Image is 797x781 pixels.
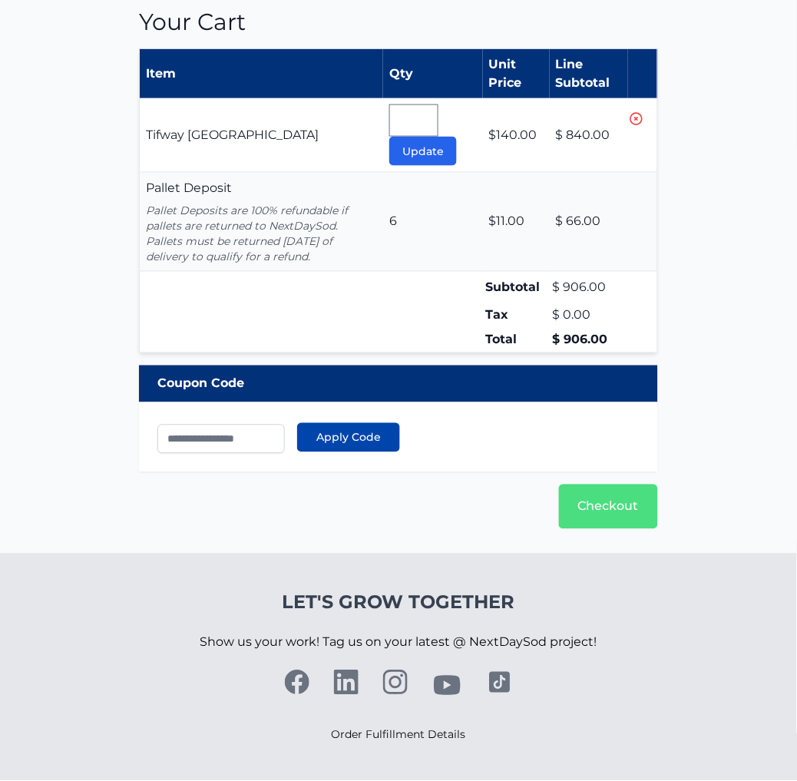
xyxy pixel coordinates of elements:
[550,272,628,304] td: $ 906.00
[383,49,483,99] th: Qty
[550,303,628,328] td: $ 0.00
[550,328,628,353] td: $ 906.00
[139,8,658,36] h1: Your Cart
[483,328,550,353] td: Total
[140,98,384,173] td: Tifway [GEOGRAPHIC_DATA]
[389,137,457,166] button: Update
[550,98,628,173] td: $ 840.00
[200,591,597,615] h4: Let's Grow Together
[483,98,550,173] td: $140.00
[140,49,384,99] th: Item
[483,303,550,328] td: Tax
[332,728,466,742] a: Order Fulfillment Details
[550,49,628,99] th: Line Subtotal
[483,272,550,304] td: Subtotal
[140,173,384,272] td: Pallet Deposit
[139,366,658,402] div: Coupon Code
[559,485,658,529] a: Checkout
[200,615,597,670] p: Show us your work! Tag us on your latest @ NextDaySod project!
[483,173,550,272] td: $11.00
[383,173,483,272] td: 6
[146,204,377,265] p: Pallet Deposits are 100% refundable if pallets are returned to NextDaySod. Pallets must be return...
[297,423,400,452] button: Apply Code
[483,49,550,99] th: Unit Price
[550,173,628,272] td: $ 66.00
[316,430,381,445] span: Apply Code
